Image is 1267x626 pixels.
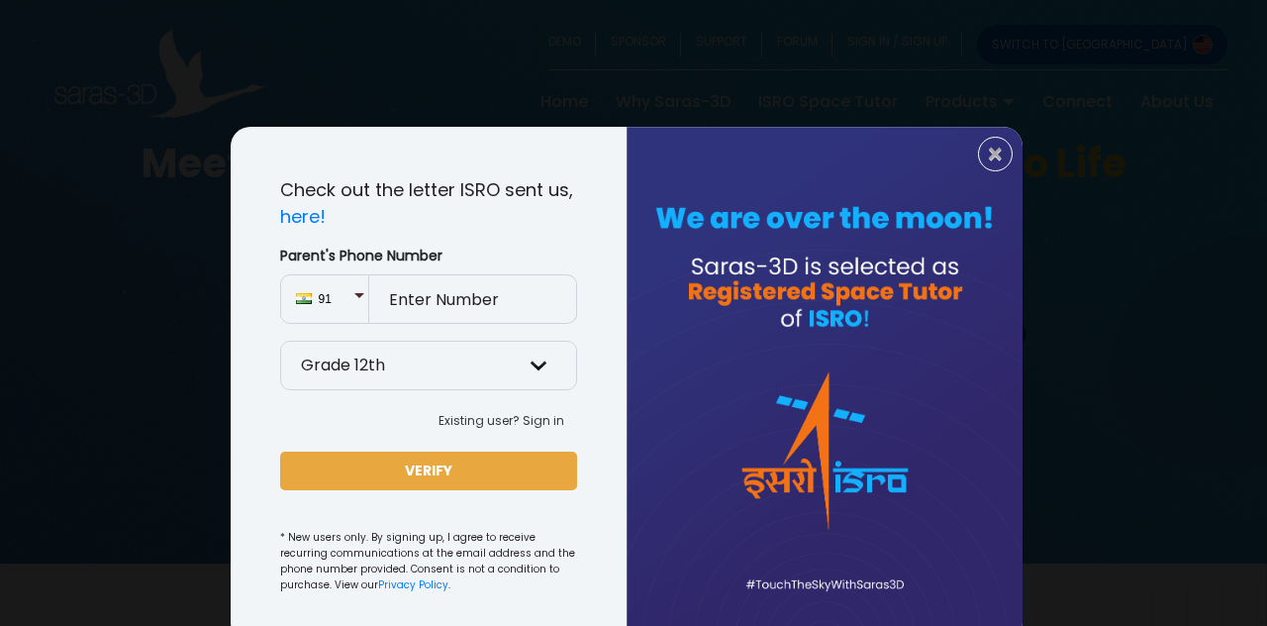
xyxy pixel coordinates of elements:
[369,274,577,324] input: Enter Number
[987,142,1004,167] span: ×
[378,577,448,592] a: Privacy Policy
[280,176,577,230] p: Check out the letter ISRO sent us,
[280,530,577,593] small: * New users only. By signing up, I agree to receive recurring communications at the email address...
[978,137,1013,171] button: Close
[280,246,577,266] label: Parent's Phone Number
[280,204,326,229] a: here!
[426,406,577,436] button: Existing user? Sign in
[319,290,353,308] span: 91
[280,452,577,490] button: VERIFY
